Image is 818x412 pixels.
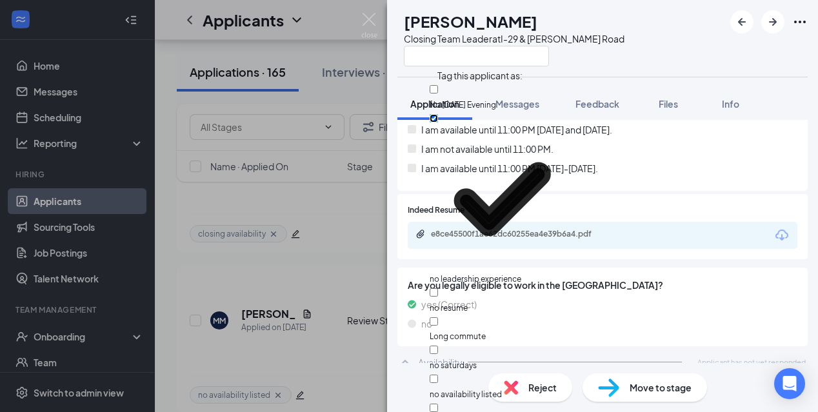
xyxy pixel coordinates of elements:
[404,32,624,45] div: Closing Team Leader at I-29 & [PERSON_NAME] Road
[430,85,438,93] input: No [DATE] Evening
[404,10,537,32] h1: [PERSON_NAME]
[430,114,438,123] input: no leadership experience
[397,355,413,370] svg: ChevronUp
[430,288,438,297] input: no resume
[418,356,463,369] div: Availability
[430,126,575,271] svg: Checkmark
[430,274,521,284] span: no leadership experience
[722,98,739,110] span: Info
[730,10,753,34] button: ArrowLeftNew
[430,389,502,399] span: no availability listed
[408,204,464,217] span: Indeed Resume
[430,100,496,110] span: No Saturday Evening
[765,14,781,30] svg: ArrowRight
[761,10,784,34] button: ArrowRight
[421,123,612,137] span: I am available until 11:00 PM [DATE] and [DATE].
[774,368,805,399] div: Open Intercom Messenger
[415,229,624,241] a: Paperclipe8ce45500f1ae62dc60255ea4e39b6a4.pdf
[774,228,790,243] svg: Download
[734,14,750,30] svg: ArrowLeftNew
[430,346,438,354] input: no saturdays
[421,297,477,311] span: yes (Correct)
[421,317,432,331] span: no
[408,278,797,292] span: Are you legally eligible to work in the [GEOGRAPHIC_DATA]?
[430,375,438,383] input: no availability listed
[415,229,426,239] svg: Paperclip
[697,357,808,368] span: Applicant has not yet responded.
[430,317,438,326] input: Long commute
[430,404,438,412] input: tenure lacking
[659,98,678,110] span: Files
[430,331,486,341] span: Long commute
[430,303,468,313] span: no resume
[430,62,530,84] span: Tag this applicant as:
[792,14,808,30] svg: Ellipses
[421,142,554,156] span: I am not available until 11:00 PM.
[421,161,598,175] span: I am available until 11:00 PM [DATE]-[DATE].
[630,380,692,395] span: Move to stage
[410,98,459,110] span: Application
[575,98,619,110] span: Feedback
[430,360,477,370] span: no saturdays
